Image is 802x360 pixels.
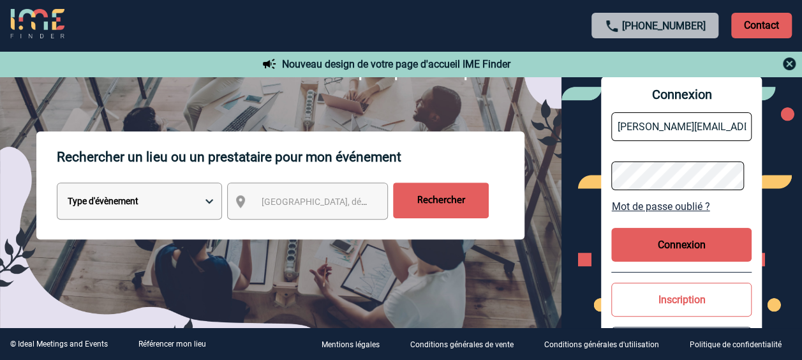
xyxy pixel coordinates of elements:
p: Rechercher un lieu ou un prestataire pour mon événement [57,131,524,183]
p: Politique de confidentialité [690,341,782,350]
p: Contact [731,13,792,38]
input: Rechercher [393,183,489,218]
button: Inscription [611,283,752,317]
a: Conditions générales d'utilisation [534,338,679,350]
span: Connexion [611,87,752,102]
p: Conditions générales d'utilisation [544,341,659,350]
a: Référencer mon lieu [138,340,206,349]
p: Mentions légales [322,341,380,350]
img: call-24-px.png [604,19,620,34]
span: [GEOGRAPHIC_DATA], département, région... [261,197,438,207]
button: Connexion [611,228,752,262]
a: Mentions légales [311,338,400,350]
input: Email * [611,112,752,141]
a: Mot de passe oublié ? [611,200,752,213]
a: Conditions générales de vente [400,338,534,350]
a: Politique de confidentialité [679,338,802,350]
p: Conditions générales de vente [410,341,514,350]
a: [PHONE_NUMBER] [622,20,706,32]
div: © Ideal Meetings and Events [10,340,108,349]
